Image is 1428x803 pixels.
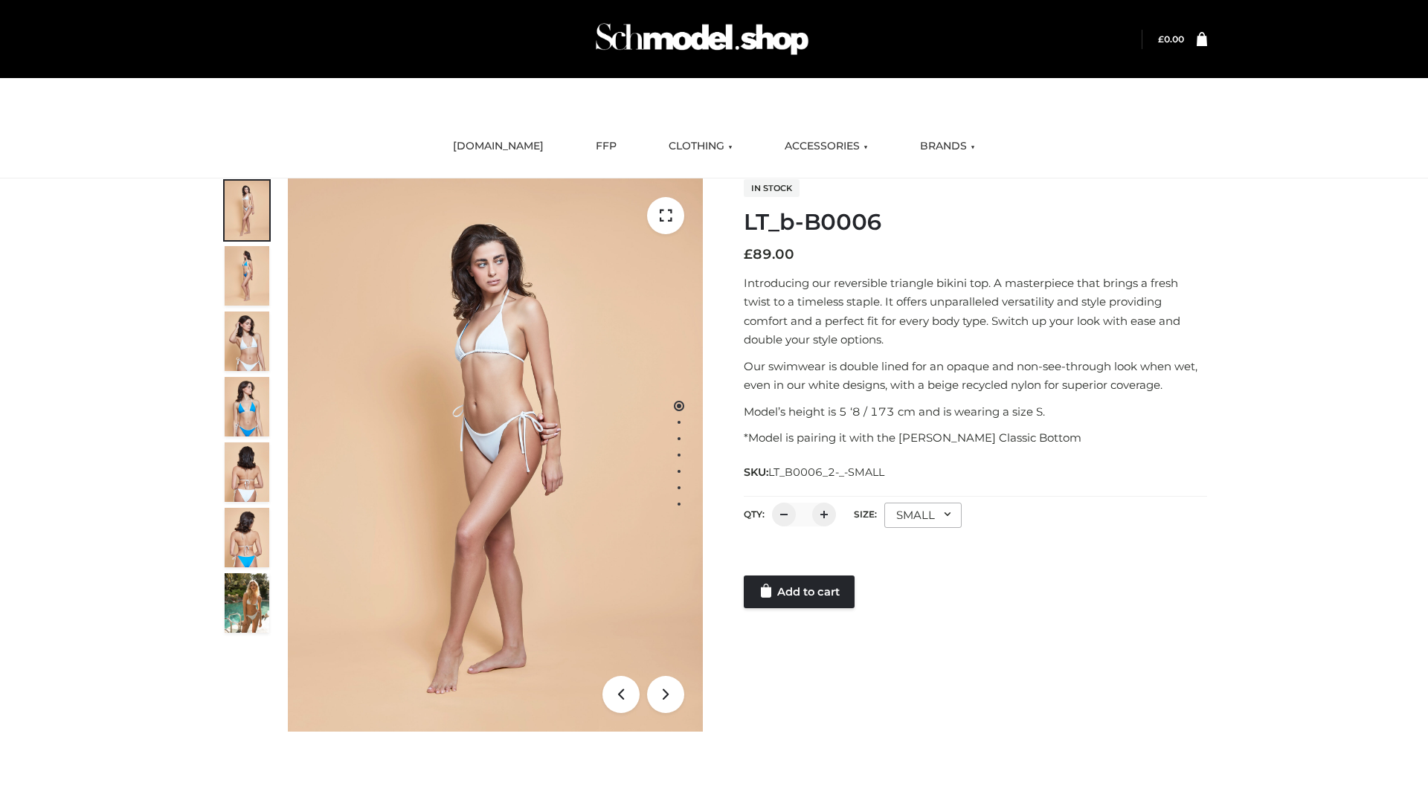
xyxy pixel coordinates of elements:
[225,508,269,567] img: ArielClassicBikiniTop_CloudNine_AzureSky_OW114ECO_8-scaled.jpg
[744,179,800,197] span: In stock
[744,246,794,262] bdi: 89.00
[773,130,879,163] a: ACCESSORIES
[744,402,1207,422] p: Model’s height is 5 ‘8 / 173 cm and is wearing a size S.
[225,181,269,240] img: ArielClassicBikiniTop_CloudNine_AzureSky_OW114ECO_1-scaled.jpg
[225,246,269,306] img: ArielClassicBikiniTop_CloudNine_AzureSky_OW114ECO_2-scaled.jpg
[585,130,628,163] a: FFP
[225,442,269,502] img: ArielClassicBikiniTop_CloudNine_AzureSky_OW114ECO_7-scaled.jpg
[854,509,877,520] label: Size:
[744,463,886,481] span: SKU:
[591,10,814,68] img: Schmodel Admin 964
[442,130,555,163] a: [DOMAIN_NAME]
[768,465,884,479] span: LT_B0006_2-_-SMALL
[909,130,986,163] a: BRANDS
[288,178,703,732] img: ArielClassicBikiniTop_CloudNine_AzureSky_OW114ECO_1
[744,246,753,262] span: £
[744,575,855,608] a: Add to cart
[884,503,962,528] div: SMALL
[744,428,1207,448] p: *Model is pairing it with the [PERSON_NAME] Classic Bottom
[225,312,269,371] img: ArielClassicBikiniTop_CloudNine_AzureSky_OW114ECO_3-scaled.jpg
[1158,33,1184,45] bdi: 0.00
[1158,33,1164,45] span: £
[657,130,744,163] a: CLOTHING
[225,377,269,436] img: ArielClassicBikiniTop_CloudNine_AzureSky_OW114ECO_4-scaled.jpg
[744,509,765,520] label: QTY:
[225,573,269,633] img: Arieltop_CloudNine_AzureSky2.jpg
[744,357,1207,395] p: Our swimwear is double lined for an opaque and non-see-through look when wet, even in our white d...
[744,209,1207,236] h1: LT_b-B0006
[744,274,1207,349] p: Introducing our reversible triangle bikini top. A masterpiece that brings a fresh twist to a time...
[1158,33,1184,45] a: £0.00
